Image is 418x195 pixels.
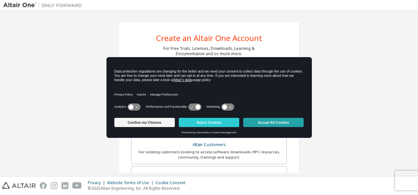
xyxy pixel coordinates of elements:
p: © 2025 Altair Engineering, Inc. All Rights Reserved. [88,185,189,191]
img: instagram.svg [51,182,58,189]
div: For Free Trials, Licenses, Downloads, Learning & Documentation and so much more. [163,46,255,56]
div: Altair Customers [135,140,283,149]
img: altair_logo.svg [2,182,36,189]
div: For existing customers looking to access software downloads, HPC resources, community, trainings ... [135,149,283,160]
img: Altair One [3,2,85,9]
div: Create an Altair One Account [156,34,262,42]
div: Website Terms of Use [107,180,155,185]
div: Cookie Consent [155,180,189,185]
div: Privacy [88,180,107,185]
img: facebook.svg [40,182,47,189]
img: youtube.svg [72,182,82,189]
div: Students [135,170,283,180]
img: linkedin.svg [61,182,68,189]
